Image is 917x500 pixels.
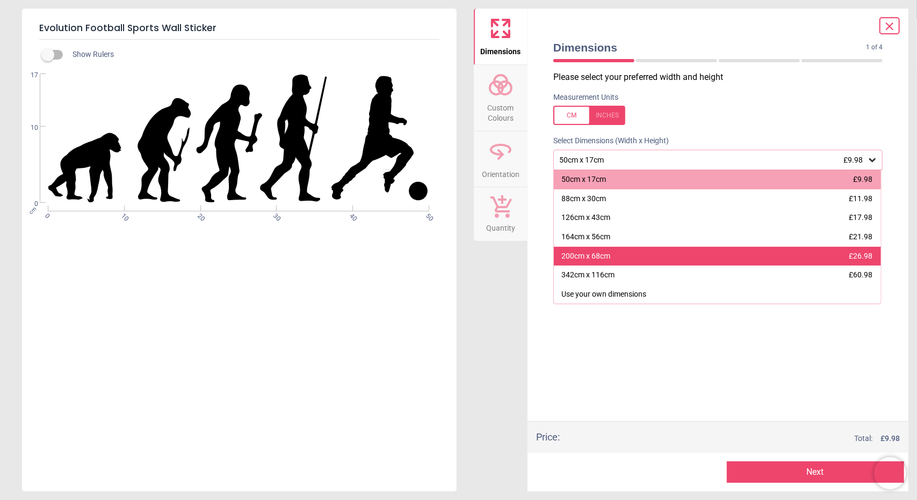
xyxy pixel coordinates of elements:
span: 9.98 [885,434,900,443]
h5: Evolution Football Sports Wall Sticker [39,17,439,40]
div: 50cm x 17cm [558,156,867,165]
span: £21.98 [849,232,872,241]
span: Dimensions [553,40,866,55]
span: 10 [119,212,126,219]
label: Measurement Units [553,92,618,103]
span: £9.98 [843,156,863,164]
div: 50cm x 17cm [561,174,606,185]
span: 40 [348,212,355,219]
label: Select Dimensions (Width x Height) [545,136,669,146]
span: £ [880,433,900,444]
div: 200cm x 68cm [561,251,610,262]
span: 1 of 4 [866,43,883,52]
span: 50 [424,212,431,219]
div: 126cm x 43cm [561,212,610,223]
span: £9.98 [853,175,872,183]
button: Quantity [474,187,528,241]
span: Custom Colours [475,98,526,124]
button: Orientation [474,131,528,187]
button: Custom Colours [474,65,528,131]
iframe: Brevo live chat [874,457,906,489]
div: 164cm x 56cm [561,232,610,242]
span: 0 [18,200,38,209]
span: £60.98 [849,270,872,279]
span: Orientation [482,164,519,180]
span: 30 [271,212,278,219]
span: £11.98 [849,194,872,203]
span: 20 [196,212,203,219]
div: Price : [536,430,560,444]
div: Show Rulers [48,48,457,61]
button: Dimensions [474,9,528,64]
div: 88cm x 30cm [561,194,606,204]
span: 17 [18,71,38,80]
div: 342cm x 116cm [561,270,615,281]
div: Use your own dimensions [561,289,646,300]
span: £17.98 [849,213,872,222]
button: Next [727,461,905,483]
span: Quantity [486,218,515,234]
span: Dimensions [481,41,521,57]
span: cm [28,205,38,215]
p: Please select your preferred width and height [553,71,891,83]
span: £26.98 [849,252,872,260]
span: 0 [43,212,50,219]
span: 10 [18,123,38,133]
div: Total: [576,433,900,444]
